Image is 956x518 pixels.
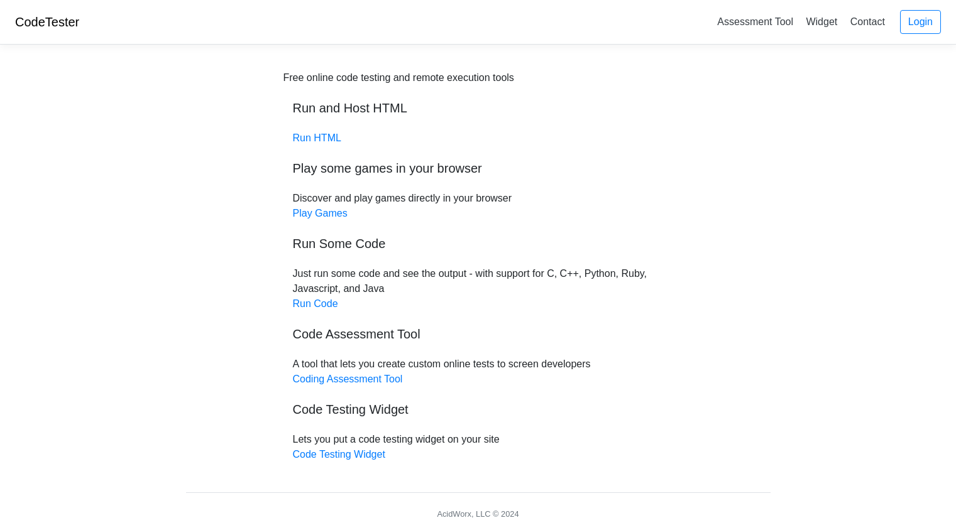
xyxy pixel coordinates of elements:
h5: Code Testing Widget [293,402,664,417]
a: Run Code [293,298,338,309]
a: Widget [801,11,842,32]
a: Contact [845,11,890,32]
a: Coding Assessment Tool [293,374,403,384]
a: CodeTester [15,15,79,29]
h5: Run Some Code [293,236,664,251]
h5: Play some games in your browser [293,161,664,176]
a: Run HTML [293,132,341,143]
h5: Run and Host HTML [293,100,664,116]
a: Play Games [293,208,348,219]
a: Login [900,10,941,34]
a: Code Testing Widget [293,449,385,460]
div: Discover and play games directly in your browser Just run some code and see the output - with sup... [283,70,673,462]
div: Free online code testing and remote execution tools [283,70,514,85]
a: Assessment Tool [712,11,798,32]
h5: Code Assessment Tool [293,326,664,342]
